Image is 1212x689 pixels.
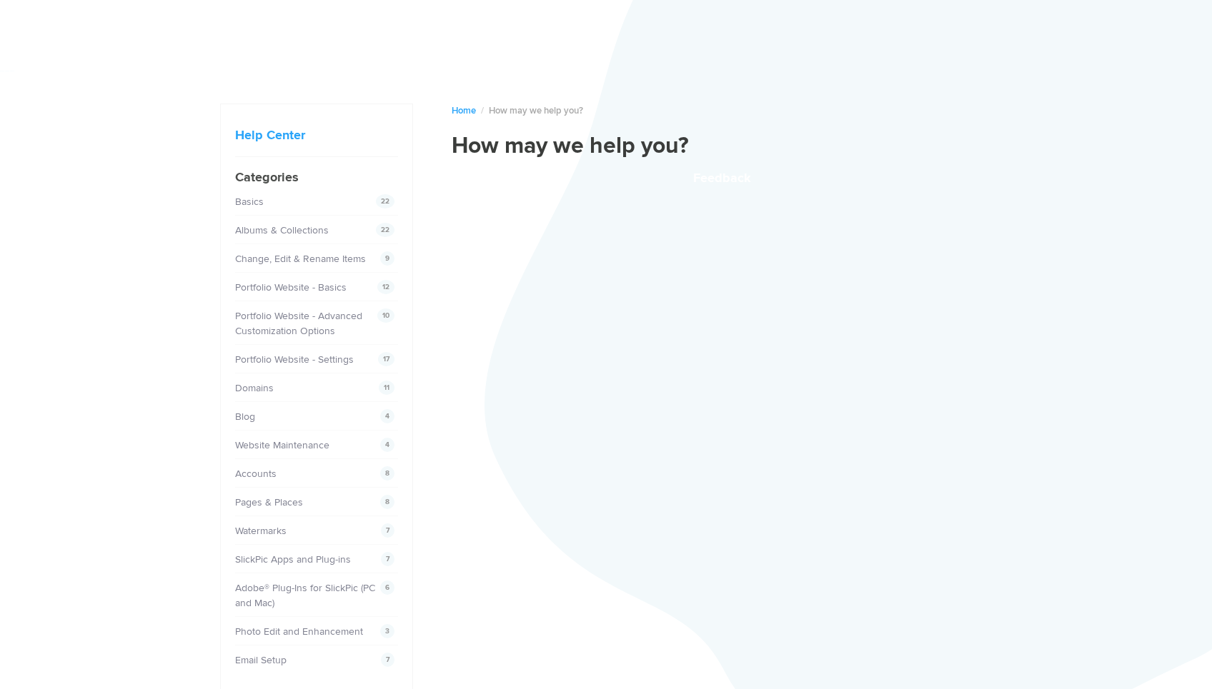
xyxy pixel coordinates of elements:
a: Email Setup [235,654,287,666]
span: 22 [376,194,394,208]
a: Help Center [235,127,305,143]
span: 7 [381,653,394,667]
a: Blog [235,411,255,423]
a: Website Maintenance [235,439,329,451]
h4: Categories [235,168,398,187]
a: Home [452,105,476,116]
span: 17 [378,352,394,366]
a: Photo Edit and Enhancement [235,625,363,638]
a: Basics [235,196,264,208]
span: / [481,105,484,116]
a: Change, Edit & Rename Items [235,253,366,265]
a: Domains [235,382,274,394]
span: 3 [380,624,394,638]
a: Portfolio Website - Advanced Customization Options [235,310,362,337]
a: Accounts [235,468,277,480]
a: Portfolio Website - Settings [235,353,354,366]
a: Pages & Places [235,496,303,508]
span: 4 [380,409,394,423]
span: 4 [380,438,394,452]
span: How may we help you? [489,105,583,116]
span: 10 [377,308,394,323]
span: 12 [377,280,394,294]
span: 8 [380,495,394,509]
h1: How may we help you? [452,132,992,161]
span: 6 [380,580,394,595]
span: 7 [381,552,394,566]
span: 22 [376,223,394,237]
a: Adobe® Plug-Ins for SlickPic (PC and Mac) [235,582,375,609]
button: Feedback [452,172,992,183]
span: 7 [381,523,394,538]
span: 11 [379,381,394,395]
a: Albums & Collections [235,224,329,236]
a: SlickPic Apps and Plug-ins [235,553,351,565]
a: Portfolio Website - Basics [235,281,347,293]
span: 9 [380,251,394,266]
span: 8 [380,466,394,481]
a: Watermarks [235,525,287,537]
